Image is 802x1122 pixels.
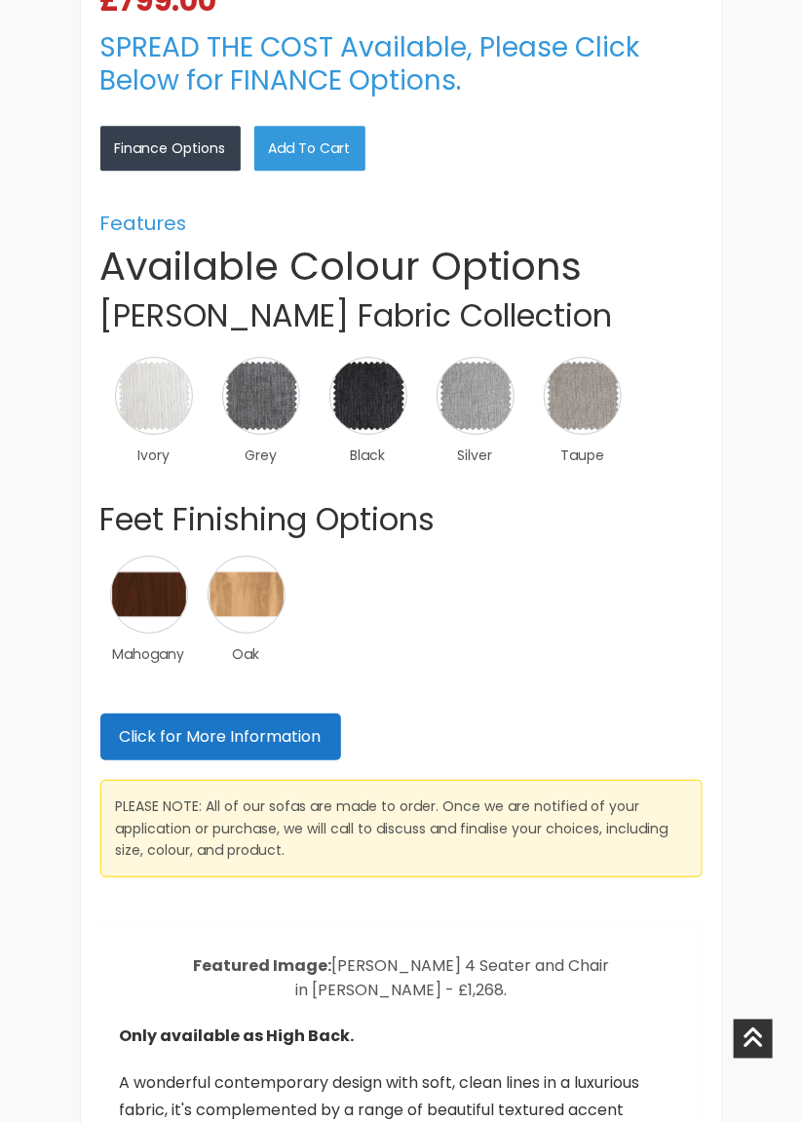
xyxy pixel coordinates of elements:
span: Grey [222,445,300,466]
a: Click for More Information [100,714,341,760]
div: [PERSON_NAME] 4 Seater and Chair in [PERSON_NAME] - £1,268. [120,953,683,1003]
img: Black [329,357,407,435]
span: Black [329,445,407,466]
a: Add to Cart [254,126,365,171]
img: Grey [222,357,300,435]
span: Ivory [115,445,193,466]
h1: Available Colour Options [100,243,703,290]
img: Taupe [544,357,622,435]
img: Oak [208,556,286,634]
img: Mahogany [110,556,188,634]
div: PLEASE NOTE: All of our sofas are made to order. Once we are notified of your application or purc... [100,780,703,876]
span: Taupe [544,445,622,466]
strong: Only available as High Back. [120,1025,355,1047]
h2: [PERSON_NAME] Fabric Collection [100,297,703,334]
h3: SPREAD THE COST Available, Please Click Below for FINANCE Options. [100,31,703,97]
strong: Featured Image: [193,954,331,977]
img: Ivory [115,357,193,435]
span: Mahogany [110,643,188,665]
a: Finance Options [100,126,241,171]
span: Oak [208,643,286,665]
h5: Features [100,212,703,235]
img: Silver [437,357,515,435]
h2: Feet Finishing Options [100,501,703,538]
span: Silver [437,445,515,466]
